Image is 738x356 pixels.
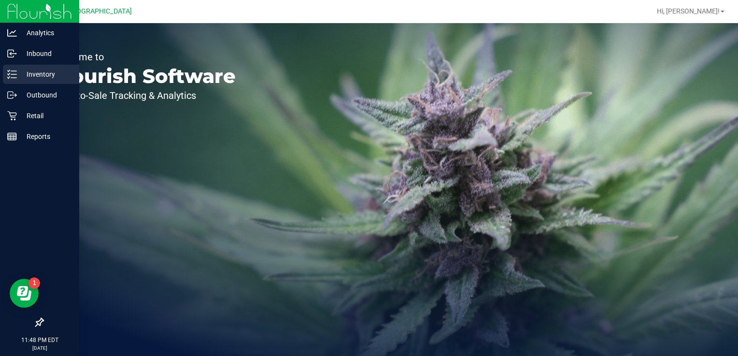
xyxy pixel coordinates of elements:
inline-svg: Retail [7,111,17,121]
span: Hi, [PERSON_NAME]! [657,7,720,15]
inline-svg: Analytics [7,28,17,38]
p: Seed-to-Sale Tracking & Analytics [52,91,236,100]
p: Reports [17,131,75,142]
p: [DATE] [4,344,75,352]
iframe: Resource center unread badge [28,277,40,289]
inline-svg: Inventory [7,69,17,79]
p: Welcome to [52,52,236,62]
span: [GEOGRAPHIC_DATA] [66,7,132,15]
p: 11:48 PM EDT [4,336,75,344]
inline-svg: Inbound [7,49,17,58]
p: Flourish Software [52,67,236,86]
p: Outbound [17,89,75,101]
iframe: Resource center [10,279,39,308]
inline-svg: Reports [7,132,17,141]
p: Analytics [17,27,75,39]
p: Retail [17,110,75,122]
inline-svg: Outbound [7,90,17,100]
p: Inventory [17,68,75,80]
p: Inbound [17,48,75,59]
